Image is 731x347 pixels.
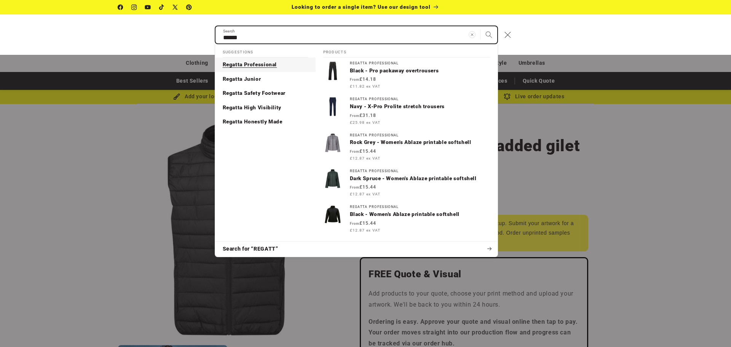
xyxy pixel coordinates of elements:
img: Women's Ablaze printable softshell [323,133,342,152]
button: Search [480,26,497,43]
p: Regatta Junior [223,76,261,83]
div: Regatta Professional [350,205,490,209]
strong: £15.44 [350,184,376,190]
span: From [350,222,359,225]
strong: £15.44 [350,221,376,226]
a: Regatta ProfessionalDark Spruce - Women's Ablaze printable softshell From£15.44 £12.87 ex VAT [316,165,498,201]
h2: Products [323,44,490,58]
span: £12.87 ex VAT [350,227,380,233]
span: £25.98 ex VAT [350,120,380,125]
span: From [350,185,359,189]
button: Close [500,26,516,43]
a: Regatta ProfessionalNavy - X-Pro Prolite stretch trousers From£31.18 £25.98 ex VAT [316,93,498,129]
a: Regatta Junior [215,72,316,86]
a: Regatta High Visibility [215,101,316,115]
strong: £14.18 [350,77,376,82]
a: Regatta Safety Footwear [215,86,316,101]
a: Regatta ProfessionalRock Grey - Women's Ablaze printable softshell From£15.44 £12.87 ex VAT [316,130,498,165]
span: £11.82 ex VAT [350,83,380,89]
p: Regatta Safety Footwear [223,90,286,97]
div: Regatta Professional [350,133,490,138]
img: Women's Ablaze printable softshell [323,205,342,224]
p: Navy - X-Pro Prolite stretch trousers [350,103,490,110]
span: From [350,78,359,82]
h2: Suggestions [223,44,308,58]
span: From [350,114,359,118]
span: £12.87 ex VAT [350,155,380,161]
a: Regatta ProfessionalBlack - Pro packaway overtrousers From£14.18 £11.82 ex VAT [316,58,498,93]
p: Black - Women's Ablaze printable softshell [350,211,490,218]
strong: £31.18 [350,113,376,118]
p: Regatta Professional [223,61,277,68]
img: X-Pro Prolite stretch trousers [323,97,342,116]
a: Regatta Professional [215,58,316,72]
span: Looking to order a single item? Use our design tool [292,4,431,10]
p: Regatta Honestly Made [223,118,283,125]
p: Regatta High Visibility [223,104,282,111]
a: Regatta Honestly Made [215,115,316,129]
div: Regatta Professional [350,169,490,173]
div: Regatta Professional [350,61,490,66]
iframe: Chat Widget [604,265,731,347]
p: Black - Pro packaway overtrousers [350,67,490,74]
button: Clear search term [464,26,480,43]
a: Regatta ProfessionalBlack - Women's Ablaze printable softshell From£15.44 £12.87 ex VAT [316,201,498,237]
span: Search for “REGATT” [223,245,278,253]
strong: £15.44 [350,149,376,154]
img: Women's Ablaze printable softshell [323,169,342,188]
p: Dark Spruce - Women's Ablaze printable softshell [350,175,490,182]
p: Rock Grey - Women's Ablaze printable softshell [350,139,490,146]
span: £12.87 ex VAT [350,191,380,197]
img: Pro packaway overtrousers [323,61,342,80]
span: From [350,150,359,154]
div: Regatta Professional [350,97,490,101]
